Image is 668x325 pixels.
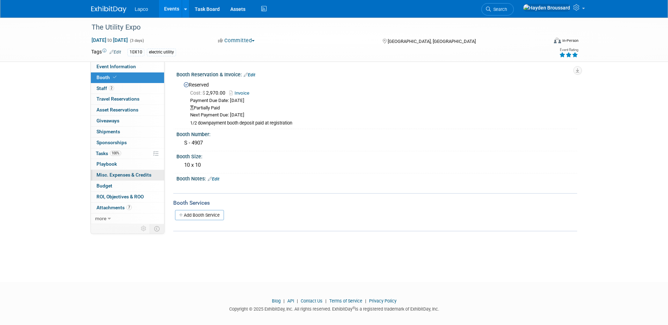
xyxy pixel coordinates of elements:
[491,7,507,12] span: Search
[91,181,164,191] a: Budget
[481,3,514,15] a: Search
[96,172,151,178] span: Misc. Expenses & Credits
[369,298,397,304] a: Privacy Policy
[96,183,112,189] span: Budget
[91,148,164,159] a: Tasks100%
[96,64,136,69] span: Event Information
[295,298,300,304] span: |
[113,75,117,79] i: Booth reservation complete
[216,37,257,44] button: Committed
[95,216,106,221] span: more
[91,170,164,180] a: Misc. Expenses & Credits
[190,90,228,96] span: 2,970.00
[554,38,561,43] img: Format-Inperson.png
[173,199,577,207] div: Booth Services
[96,118,119,123] span: Giveaways
[91,214,164,224] a: more
[352,306,355,310] sup: ®
[96,161,117,167] span: Playbook
[182,79,572,127] div: Reserved
[363,298,368,304] span: |
[96,75,118,80] span: Booth
[96,107,138,113] span: Asset Reservations
[110,151,121,156] span: 100%
[287,298,294,304] a: API
[96,205,132,210] span: Attachments
[506,37,579,47] div: Event Format
[176,173,577,183] div: Booth Notes:
[562,38,579,43] div: In-Person
[150,224,164,233] td: Toggle Event Tabs
[110,50,121,55] a: Edit
[324,298,328,304] span: |
[91,83,164,94] a: Staff2
[190,105,572,111] div: Partially Paid
[388,39,476,44] span: [GEOGRAPHIC_DATA], [GEOGRAPHIC_DATA]
[109,85,114,91] span: 2
[190,90,206,96] span: Cost: $
[91,105,164,115] a: Asset Reservations
[127,49,144,56] div: 10X10
[229,90,253,96] a: Invoice
[106,37,113,43] span: to
[559,48,578,52] div: Event Rating
[91,37,128,43] span: [DATE] [DATE]
[126,205,132,210] span: 7
[175,210,224,220] a: Add Booth Service
[91,94,164,104] a: Travel Reservations
[272,298,281,304] a: Blog
[182,160,572,171] div: 10 x 10
[91,116,164,126] a: Giveaways
[91,72,164,83] a: Booth
[96,151,121,156] span: Tasks
[129,38,144,43] span: (3 days)
[523,4,570,12] img: Hayden Broussard
[190,97,572,104] div: Payment Due Date: [DATE]
[147,49,176,56] div: electric utility
[91,159,164,170] a: Playbook
[182,138,572,148] div: S - 4907
[91,138,164,148] a: Sponsorships
[208,177,219,181] a: Edit
[96,85,114,91] span: Staff
[96,140,127,145] span: Sponsorships
[176,69,577,78] div: Booth Reservation & Invoice:
[96,194,144,199] span: ROI, Objectives & ROO
[329,298,362,304] a: Terms of Service
[244,72,255,77] a: Edit
[91,192,164,202] a: ROI, Objectives & ROO
[89,21,537,34] div: The Utility Expo
[301,298,323,304] a: Contact Us
[138,224,150,233] td: Personalize Event Tab Strip
[96,96,139,102] span: Travel Reservations
[91,203,164,213] a: Attachments7
[91,48,121,56] td: Tags
[282,298,286,304] span: |
[176,129,577,138] div: Booth Number:
[176,151,577,160] div: Booth Size:
[91,6,126,13] img: ExhibitDay
[91,127,164,137] a: Shipments
[96,129,120,134] span: Shipments
[91,62,164,72] a: Event Information
[135,6,148,12] span: Lapco
[190,112,572,119] div: Next Payment Due: [DATE]
[190,120,572,126] div: 1/2 downpayment booth deposit paid at registration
